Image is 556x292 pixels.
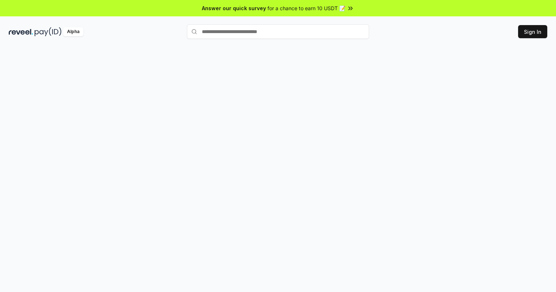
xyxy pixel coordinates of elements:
span: for a chance to earn 10 USDT 📝 [267,4,345,12]
img: pay_id [35,27,62,36]
img: reveel_dark [9,27,33,36]
span: Answer our quick survey [202,4,266,12]
div: Alpha [63,27,83,36]
button: Sign In [518,25,547,38]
